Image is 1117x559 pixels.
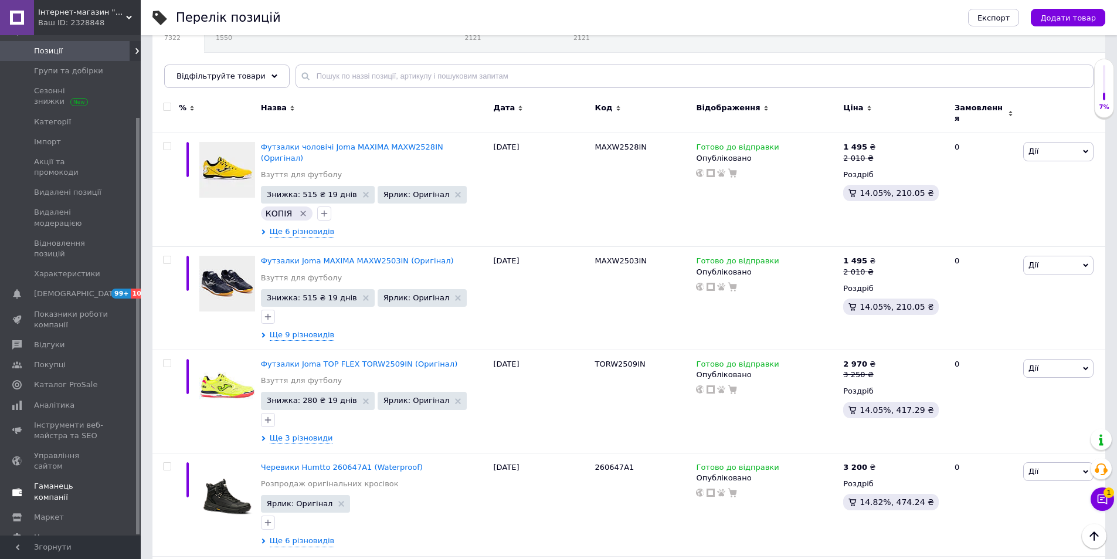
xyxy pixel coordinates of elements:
span: Ціна [843,103,863,113]
div: 0 [948,247,1020,350]
span: КОПІЯ [266,209,292,218]
span: Гаманець компанії [34,481,108,502]
div: [DATE] [491,133,592,247]
div: Роздріб [843,283,945,294]
span: Відображення [696,103,760,113]
span: Дії [1028,147,1038,155]
span: Дії [1028,364,1038,372]
span: 7322 [164,33,181,42]
span: Характеристики [34,269,100,279]
div: ₴ [843,142,875,153]
span: Ще 9 різновидів [270,330,334,341]
div: Перелік позицій [176,12,281,24]
span: Замовлення [955,103,1005,124]
svg: Видалити мітку [298,209,308,218]
button: Наверх [1082,524,1106,548]
span: TORW2509IN [595,360,646,368]
div: 0 [948,133,1020,247]
span: Ще 6 різновидів [270,536,334,547]
span: 10 [131,289,144,299]
div: ₴ [843,256,875,266]
a: Взуття для футболу [261,375,342,386]
div: ₴ [843,462,875,473]
span: 14.05%, 417.29 ₴ [860,405,934,415]
span: Ярлик: Оригінал [383,191,450,198]
a: Футзалки Joma MAXIMA MAXW2503IN (Оригінал) [261,256,454,265]
span: Ярлик: Оригінал [383,294,450,301]
span: Позиції [34,46,63,56]
span: Дії [1028,467,1038,476]
span: Сезонні знижки [34,86,108,107]
span: Управління сайтом [34,450,108,472]
div: Роздріб [843,386,945,397]
a: Футзалки Joma TOP FLEX TORW2509IN (Оригінал) [261,360,457,368]
span: 260647A1 [595,463,634,472]
span: Експорт [977,13,1010,22]
div: Опубліковано [696,370,837,380]
span: 14.82%, 474.24 ₴ [860,497,934,507]
span: Готово до відправки [696,256,779,269]
button: Експорт [968,9,1020,26]
div: Опубліковано [696,267,837,277]
img: Футзалки мужские Joma MAXIMA MAXW2528IN (Оriгинал) [199,142,255,198]
span: 1550 [216,33,269,42]
span: Ярлик: Оригінал [267,500,333,507]
div: 0 [948,350,1020,453]
div: 2 010 ₴ [843,153,875,164]
span: Готово до відправки [696,463,779,475]
span: % [179,103,186,113]
img: Футзалки Joma TOP FLEX TORW2509IN (Оригинал) [199,359,255,415]
span: Дата [494,103,515,113]
span: Знижка: 515 ₴ 19 днів [267,191,357,198]
b: 1 495 [843,256,867,265]
span: Відгуки [34,340,64,350]
a: Черевики Humtto 260647A1 (Waterproof) [261,463,423,472]
span: Інструменти веб-майстра та SEO [34,420,108,441]
div: [DATE] [491,350,592,453]
span: 2121 [465,33,538,42]
span: Налаштування [34,532,94,543]
span: Знижка: 280 ₴ 19 днів [267,397,357,404]
div: 7% [1095,103,1113,111]
span: Ярлик: Оригінал [383,397,450,404]
a: Розпродаж оригінальних кросівок [261,479,399,489]
a: Взуття для футболу [261,273,342,283]
span: Видалені позиції [34,187,101,198]
div: 2 010 ₴ [843,267,875,277]
span: Інтернет-магазин "Streetmoda" [38,7,126,18]
div: Роздріб [843,479,945,489]
span: Код [595,103,613,113]
span: 14.05%, 210.05 ₴ [860,302,934,311]
span: 14.05%, 210.05 ₴ [860,188,934,198]
span: MAXW2528IN [595,143,647,151]
div: Опубліковано [696,473,837,483]
span: Акції та промокоди [34,157,108,178]
b: 2 970 [843,360,867,368]
span: Ще 6 різновидів [270,226,334,238]
span: Маркет [34,512,64,523]
span: Каталог ProSale [34,380,97,390]
div: [DATE] [491,453,592,556]
span: Імпорт [34,137,61,147]
span: [DEMOGRAPHIC_DATA] [34,289,121,299]
span: Знижка: 515 ₴ 19 днів [267,294,357,301]
img: Футзалки Joma MAXIMA MAXW2503IN (Оriгинал) [199,256,255,311]
div: Ваш ID: 2328848 [38,18,141,28]
a: Футзалки чоловічі Joma MAXIMA MAXW2528IN (Оригінал) [261,143,443,162]
div: ₴ [843,359,875,370]
b: 3 200 [843,463,867,472]
span: Дії [1028,260,1038,269]
span: MAXW2503IN [595,256,647,265]
span: Відновлення позицій [34,238,108,259]
span: Відфільтруйте товари [176,72,266,80]
span: Групи та добірки [34,66,103,76]
span: Приховані [164,65,212,76]
img: Мужские ботинки Humtto 260647A1 (Waterproof) [199,462,255,518]
span: Показники роботи компанії [34,309,108,330]
span: 99+ [111,289,131,299]
div: 3 250 ₴ [843,370,875,380]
